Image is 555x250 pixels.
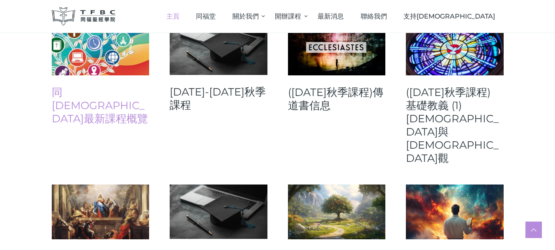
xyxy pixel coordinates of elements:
[361,12,387,20] span: 聯絡我們
[309,4,352,28] a: 最新消息
[525,222,542,238] a: Scroll to top
[395,4,504,28] a: 支持[DEMOGRAPHIC_DATA]
[52,7,116,26] img: 同福聖經學院 TFBC
[275,12,301,20] span: 開辦課程
[233,12,259,20] span: 關於我們
[403,12,495,20] span: 支持[DEMOGRAPHIC_DATA]
[224,4,267,28] a: 關於我們
[267,4,309,28] a: 開辦課程
[196,12,216,20] span: 同福堂
[288,86,386,112] a: ([DATE]秋季課程)傳道書信息
[166,12,180,20] span: 主頁
[52,86,150,125] a: 同[DEMOGRAPHIC_DATA]最新課程概覽
[352,4,395,28] a: 聯絡我們
[318,12,344,20] span: 最新消息
[158,4,188,28] a: 主頁
[188,4,224,28] a: 同福堂
[406,86,504,165] a: ([DATE]秋季課程) 基礎教義 (1) [DEMOGRAPHIC_DATA]與[DEMOGRAPHIC_DATA]觀
[170,85,267,112] a: [DATE]-[DATE]秋季課程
